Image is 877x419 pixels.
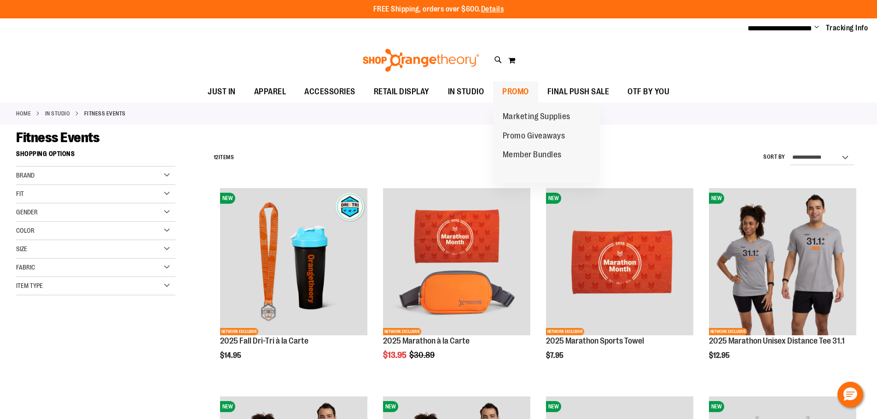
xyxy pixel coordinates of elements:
a: 2025 Marathon Sports Towel [546,336,644,345]
strong: Fitness Events [84,109,126,118]
span: Fit [16,190,24,197]
strong: Shopping Options [16,146,175,166]
a: APPAREL [245,81,296,103]
span: Fitness Events [16,130,99,145]
span: Brand [16,172,35,179]
span: NEW [220,193,235,204]
span: FINAL PUSH SALE [547,81,610,102]
a: IN STUDIO [439,81,494,102]
span: NETWORK EXCLUSIVE [546,328,584,335]
span: $7.95 [546,351,565,360]
span: $14.95 [220,351,243,360]
span: JUST IN [208,81,236,102]
img: 2025 Marathon Unisex Distance Tee 31.1 [709,188,856,335]
p: FREE Shipping, orders over $600. [373,4,504,15]
a: RETAIL DISPLAY [365,81,439,103]
span: NEW [383,401,398,412]
h2: Items [214,150,234,165]
a: PROMO [493,81,538,103]
span: NEW [546,401,561,412]
span: $13.95 [383,350,408,360]
a: IN STUDIO [45,109,70,118]
img: Shop Orangetheory [361,49,481,72]
span: Size [16,245,27,253]
span: 12 [214,154,219,161]
label: Sort By [763,153,785,161]
span: APPAREL [254,81,286,102]
a: 2025 Fall Dri-Tri à la Carte [220,336,308,345]
div: product [704,184,861,383]
a: JUST IN [198,81,245,103]
span: Fabric [16,264,35,271]
span: OTF BY YOU [627,81,669,102]
a: Marketing Supplies [494,107,580,126]
div: product [378,184,535,383]
span: Member Bundles [503,150,562,161]
div: product [541,184,698,383]
div: product [215,184,372,383]
span: PROMO [502,81,529,102]
span: NEW [709,193,724,204]
span: NEW [709,401,724,412]
span: NETWORK EXCLUSIVE [709,328,747,335]
span: Marketing Supplies [503,112,570,123]
span: Item Type [16,282,43,289]
button: Account menu [814,23,819,33]
a: 2025 Marathon Unisex Distance Tee 31.1 [709,336,845,345]
a: OTF BY YOU [618,81,679,103]
span: NEW [220,401,235,412]
img: 2025 Marathon Sports Towel [546,188,693,335]
span: IN STUDIO [448,81,484,102]
button: Hello, have a question? Let’s chat. [837,382,863,408]
span: $30.89 [409,350,436,360]
span: $12.95 [709,351,731,360]
ul: PROMO [494,103,599,183]
a: 2025 Fall Dri-Tri à la CarteNEWNETWORK EXCLUSIVE [220,188,367,337]
a: 2025 Marathon Sports TowelNEWNETWORK EXCLUSIVE [546,188,693,337]
a: 2025 Marathon à la CarteNETWORK EXCLUSIVE [383,188,530,337]
a: Member Bundles [494,145,571,165]
span: NETWORK EXCLUSIVE [383,328,421,335]
span: Promo Giveaways [503,131,565,143]
img: 2025 Marathon à la Carte [383,188,530,335]
a: Details [481,5,504,13]
a: 2025 Marathon à la Carte [383,336,470,345]
a: 2025 Marathon Unisex Distance Tee 31.1NEWNETWORK EXCLUSIVE [709,188,856,337]
span: NETWORK EXCLUSIVE [220,328,258,335]
span: ACCESSORIES [304,81,355,102]
a: FINAL PUSH SALE [538,81,619,103]
span: Gender [16,208,38,216]
a: ACCESSORIES [295,81,365,103]
a: Tracking Info [826,23,868,33]
a: Promo Giveaways [494,126,575,146]
span: NEW [546,193,561,204]
img: 2025 Fall Dri-Tri à la Carte [220,188,367,335]
span: Color [16,227,35,234]
span: RETAIL DISPLAY [374,81,430,102]
a: Home [16,109,31,118]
